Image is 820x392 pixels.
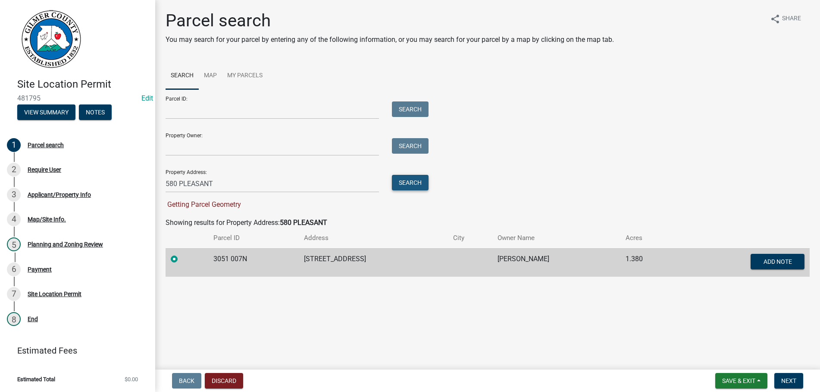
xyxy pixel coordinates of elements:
[7,262,21,276] div: 6
[28,291,81,297] div: Site Location Permit
[79,104,112,120] button: Notes
[620,228,677,248] th: Acres
[17,78,148,91] h4: Site Location Permit
[141,94,153,102] wm-modal-confirm: Edit Application Number
[208,248,299,277] td: 3051 007N
[208,228,299,248] th: Parcel ID
[299,228,448,248] th: Address
[125,376,138,382] span: $0.00
[166,200,241,209] span: Getting Parcel Geometry
[392,101,429,117] button: Search
[620,248,677,277] td: 1.380
[179,377,194,384] span: Back
[7,188,21,202] div: 3
[280,218,327,227] strong: 580 PLEASANT
[715,373,767,389] button: Save & Exit
[782,14,801,24] span: Share
[28,192,91,198] div: Applicant/Property Info
[7,163,21,177] div: 2
[79,109,112,116] wm-modal-confirm: Notes
[774,373,803,389] button: Next
[28,216,66,222] div: Map/Site Info.
[392,138,429,154] button: Search
[722,377,755,384] span: Save & Exit
[448,228,492,248] th: City
[166,35,614,45] p: You may search for your parcel by entering any of the following information, or you may search fo...
[392,175,429,190] button: Search
[205,373,243,389] button: Discard
[141,94,153,102] a: Edit
[763,10,808,27] button: shareShare
[166,62,199,90] a: Search
[166,218,810,228] div: Showing results for Property Address:
[492,248,620,277] td: [PERSON_NAME]
[28,142,64,148] div: Parcel search
[781,377,796,384] span: Next
[17,104,75,120] button: View Summary
[7,237,21,251] div: 5
[17,376,55,382] span: Estimated Total
[172,373,201,389] button: Back
[199,62,222,90] a: Map
[28,316,38,322] div: End
[17,9,82,69] img: Gilmer County, Georgia
[299,248,448,277] td: [STREET_ADDRESS]
[7,138,21,152] div: 1
[7,287,21,301] div: 7
[166,10,614,31] h1: Parcel search
[28,266,52,272] div: Payment
[7,212,21,226] div: 4
[770,14,780,24] i: share
[492,228,620,248] th: Owner Name
[7,312,21,326] div: 8
[751,254,804,269] button: Add Note
[28,167,61,173] div: Require User
[28,241,103,247] div: Planning and Zoning Review
[222,62,268,90] a: My Parcels
[17,94,138,102] span: 481795
[763,258,792,265] span: Add Note
[17,109,75,116] wm-modal-confirm: Summary
[7,342,141,359] a: Estimated Fees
